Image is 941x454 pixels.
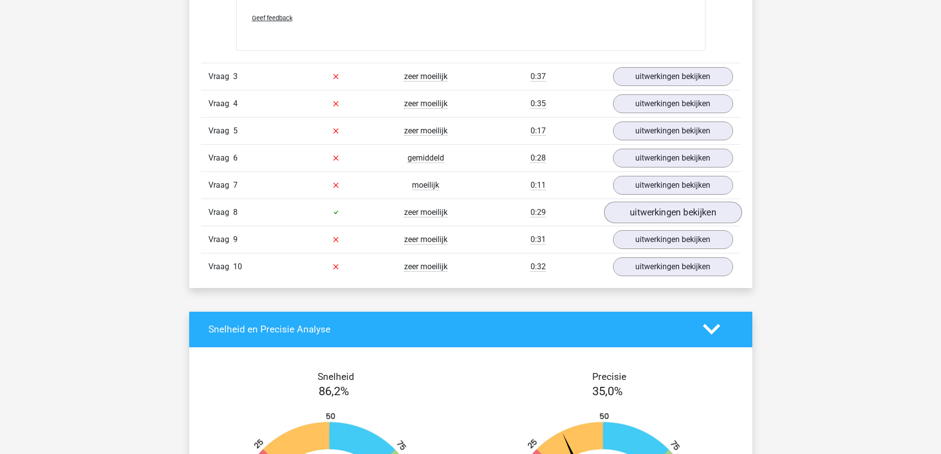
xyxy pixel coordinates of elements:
[613,67,733,86] a: uitwerkingen bekijken
[233,262,242,271] span: 10
[233,235,238,244] span: 9
[319,384,349,398] span: 86,2%
[252,14,292,22] span: Geef feedback
[531,153,546,163] span: 0:28
[208,179,233,191] span: Vraag
[613,257,733,276] a: uitwerkingen bekijken
[208,206,233,218] span: Vraag
[531,72,546,82] span: 0:37
[404,262,448,272] span: zeer moeilijk
[233,180,238,190] span: 7
[208,125,233,137] span: Vraag
[613,122,733,140] a: uitwerkingen bekijken
[531,207,546,217] span: 0:29
[208,71,233,83] span: Vraag
[233,99,238,108] span: 4
[233,207,238,217] span: 8
[404,207,448,217] span: zeer moeilijk
[208,152,233,164] span: Vraag
[404,72,448,82] span: zeer moeilijk
[613,149,733,167] a: uitwerkingen bekijken
[208,261,233,273] span: Vraag
[531,180,546,190] span: 0:11
[404,99,448,109] span: zeer moeilijk
[482,371,737,382] h4: Precisie
[613,94,733,113] a: uitwerkingen bekijken
[412,180,439,190] span: moeilijk
[208,234,233,246] span: Vraag
[208,371,463,382] h4: Snelheid
[408,153,444,163] span: gemiddeld
[531,262,546,272] span: 0:32
[233,72,238,81] span: 3
[208,324,688,335] h4: Snelheid en Precisie Analyse
[592,384,623,398] span: 35,0%
[531,126,546,136] span: 0:17
[404,235,448,245] span: zeer moeilijk
[233,153,238,163] span: 6
[613,230,733,249] a: uitwerkingen bekijken
[613,176,733,195] a: uitwerkingen bekijken
[531,235,546,245] span: 0:31
[604,202,741,223] a: uitwerkingen bekijken
[208,98,233,110] span: Vraag
[404,126,448,136] span: zeer moeilijk
[233,126,238,135] span: 5
[531,99,546,109] span: 0:35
